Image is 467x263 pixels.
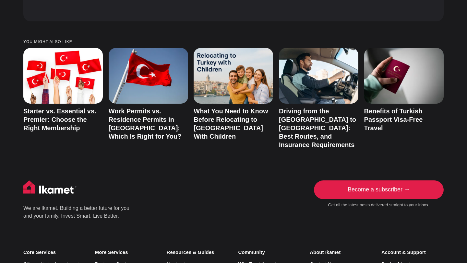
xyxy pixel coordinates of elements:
img: What You Need to Know Before Relocating to Turkey With Children [194,48,273,104]
span: Ikamet [110,28,131,34]
small: More Services [95,249,157,255]
span: Already a member? [87,62,134,70]
a: What You Need to Know Before Relocating to [GEOGRAPHIC_DATA] With Children [194,108,268,140]
a: Starter vs. Essential vs. Premier: Choose the Right Membership [23,108,96,131]
small: Core Services [23,249,86,255]
img: Benefits of Turkish Passport Visa-Free Travel [364,48,444,104]
img: Ikamet home [23,180,77,197]
img: Work Permits vs. Residence Permits in Türkiye: Which Is Right for You? [109,48,188,104]
small: Account & Support [381,249,444,255]
h1: Start the conversation [72,13,168,25]
p: We are Ikamet. Building a better future for you and your family. Invest Smart. Live Better. [23,204,130,220]
button: Sign in [136,63,153,69]
small: About Ikamet [310,249,372,255]
img: Starter vs. Essential vs. Premier: Choose the Right Membership [23,48,103,104]
small: Community [238,249,300,255]
a: Work Permits vs. Residence Permits in [GEOGRAPHIC_DATA]: Which Is Right for You? [109,108,182,140]
a: Driving from the [GEOGRAPHIC_DATA] to [GEOGRAPHIC_DATA]: Best Routes, and Insurance Requirements [279,108,356,148]
small: Get all the latest posts delivered straight to your inbox. [314,202,444,208]
a: Benefits of Turkish Passport Visa-Free Travel [364,108,423,131]
small: Resources & Guides [167,249,229,255]
a: Become a subscriber → [314,180,444,199]
small: You might also like [23,40,444,44]
img: Driving from the UK to Türkiye: Best Routes, and Insurance Requirements [279,48,358,104]
p: Become a member of to start commenting. [10,27,230,35]
button: Sign up now [99,44,141,58]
